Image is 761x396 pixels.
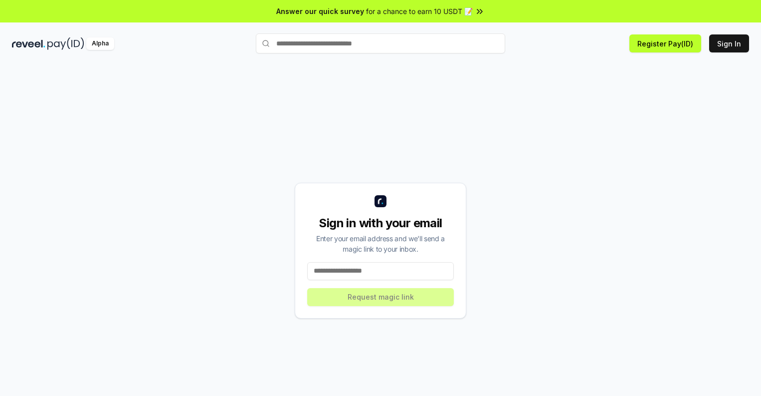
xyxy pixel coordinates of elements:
div: Enter your email address and we’ll send a magic link to your inbox. [307,233,454,254]
div: Alpha [86,37,114,50]
span: for a chance to earn 10 USDT 📝 [366,6,473,16]
span: Answer our quick survey [276,6,364,16]
img: logo_small [375,195,386,207]
img: pay_id [47,37,84,50]
button: Register Pay(ID) [629,34,701,52]
button: Sign In [709,34,749,52]
img: reveel_dark [12,37,45,50]
div: Sign in with your email [307,215,454,231]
